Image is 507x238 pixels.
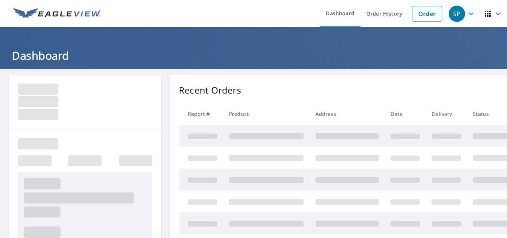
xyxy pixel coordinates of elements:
th: Date [385,103,426,125]
img: EV Logo [13,8,101,19]
div: SP [449,6,465,22]
th: Report # [179,103,223,125]
th: Product [223,103,310,125]
th: Delivery [426,103,467,125]
a: Order [412,6,442,22]
h1: Dashboard [9,48,498,63]
p: Recent Orders [179,84,241,97]
th: Address [310,103,385,125]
